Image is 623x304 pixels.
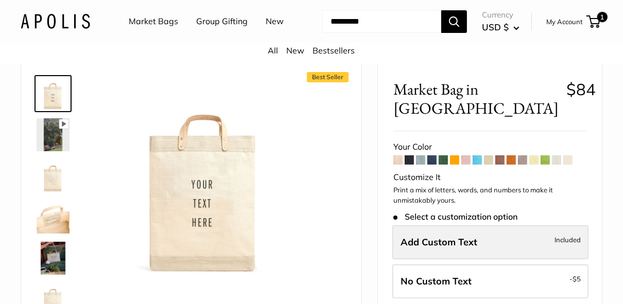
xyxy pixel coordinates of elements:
span: Select a customization option [393,212,517,222]
img: Market Bag in Oat [103,77,304,278]
a: Market Bag in Oat [34,240,72,277]
a: 1 [587,15,600,28]
a: New [266,14,284,29]
a: Bestsellers [313,45,355,56]
img: Market Bag in Oat [37,118,70,151]
a: Group Gifting [196,14,248,29]
a: Market Bag in Oat [34,116,72,153]
a: All [268,45,279,56]
span: Best Seller [307,72,349,82]
button: USD $ [482,19,520,35]
span: $5 [573,275,581,283]
span: USD $ [482,22,509,32]
img: Apolis [21,14,90,29]
div: Your Color [393,139,586,155]
img: Market Bag in Oat [37,242,70,275]
label: Leave Blank [392,264,589,298]
span: Market Bag in [GEOGRAPHIC_DATA] [393,80,559,118]
span: Add Custom Text [401,236,477,248]
a: Market Bag in Oat [34,199,72,236]
a: New [287,45,305,56]
span: $84 [567,79,596,99]
span: 1 [597,12,608,22]
div: Customize It [393,170,586,185]
img: Market Bag in Oat [37,159,70,192]
span: Included [555,234,581,246]
span: No Custom Text [401,275,472,287]
a: Market Bag in Oat [34,157,72,194]
img: Market Bag in Oat [37,77,70,110]
span: - [569,273,581,285]
span: Currency [482,8,520,22]
a: Market Bags [129,14,178,29]
p: Print a mix of letters, words, and numbers to make it unmistakably yours. [393,185,586,205]
img: Market Bag in Oat [37,201,70,234]
button: Search [441,10,467,33]
a: My Account [546,15,583,28]
label: Add Custom Text [392,225,589,259]
input: Search... [322,10,441,33]
a: Market Bag in Oat [34,75,72,112]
